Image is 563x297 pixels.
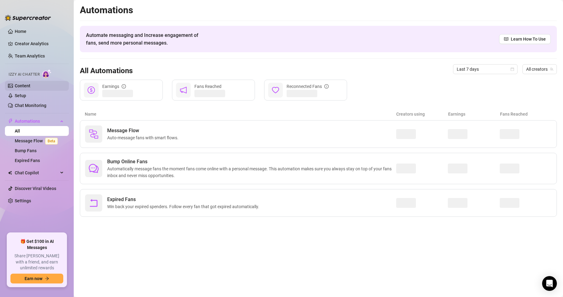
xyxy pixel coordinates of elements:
[550,67,553,71] span: team
[8,171,12,175] img: Chat Copilot
[15,186,56,191] a: Discover Viral Videos
[107,158,396,165] span: Bump Online Fans
[15,39,64,49] a: Creator Analytics
[88,86,95,94] span: dollar
[511,36,546,42] span: Learn How To Use
[526,65,553,74] span: All creators
[396,111,448,117] article: Creators using
[287,83,329,90] div: Reconnected Fans
[85,111,396,117] article: Name
[107,127,181,134] span: Message Flow
[15,148,37,153] a: Bump Fans
[448,111,500,117] article: Earnings
[89,198,99,208] span: rollback
[15,93,26,98] a: Setup
[10,239,63,251] span: 🎁 Get $100 in AI Messages
[25,276,42,281] span: Earn now
[45,276,49,281] span: arrow-right
[542,276,557,291] div: Open Intercom Messenger
[180,86,187,94] span: notification
[15,168,58,178] span: Chat Copilot
[9,72,40,77] span: Izzy AI Chatter
[80,66,133,76] h3: All Automations
[15,129,20,133] a: All
[102,83,126,90] div: Earnings
[15,29,26,34] a: Home
[8,119,13,124] span: thunderbolt
[504,37,508,41] span: read
[194,84,221,89] span: Fans Reached
[5,15,51,21] img: logo-BBDzfeDw.svg
[122,84,126,89] span: info-circle
[89,129,99,139] img: svg%3e
[42,69,52,78] img: AI Chatter
[15,83,30,88] a: Content
[15,198,31,203] a: Settings
[15,103,46,108] a: Chat Monitoring
[457,65,514,74] span: Last 7 days
[89,164,99,173] span: comment
[10,274,63,283] button: Earn nowarrow-right
[107,165,396,179] span: Automatically message fans the moment fans come online with a personal message. This automation m...
[500,111,552,117] article: Fans Reached
[86,31,204,47] span: Automate messaging and Increase engagement of fans, send more personal messages.
[15,116,58,126] span: Automations
[499,34,551,44] a: Learn How To Use
[45,138,58,145] span: Beta
[107,196,262,203] span: Expired Fans
[80,4,557,16] h2: Automations
[107,134,181,141] span: Auto-message fans with smart flows.
[510,67,514,71] span: calendar
[15,158,40,163] a: Expired Fans
[15,53,45,58] a: Team Analytics
[107,203,262,210] span: Win back your expired spenders. Follow every fan that got expired automatically.
[15,138,60,143] a: Message FlowBeta
[272,86,279,94] span: heart
[10,253,63,271] span: Share [PERSON_NAME] with a friend, and earn unlimited rewards
[324,84,329,89] span: info-circle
